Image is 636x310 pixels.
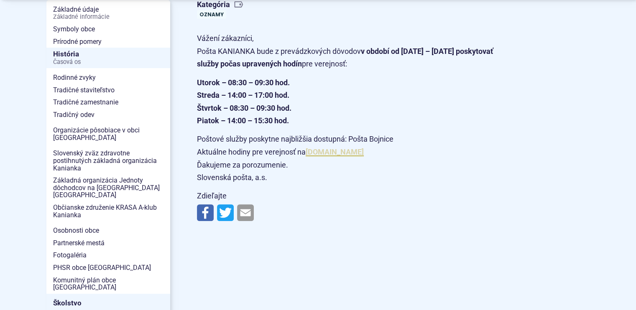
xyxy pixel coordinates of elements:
span: Rodinné zvyky [53,71,163,84]
a: Tradičný odev [46,109,170,121]
span: Organizácie pôsobiace v obci [GEOGRAPHIC_DATA] [53,124,163,144]
span: Fotogaléria [53,249,163,262]
span: Partnerské mestá [53,237,163,249]
a: HistóriaČasová os [46,48,170,68]
span: Tradičné staviteľstvo [53,84,163,97]
a: Tradičné zamestnanie [46,96,170,109]
span: Symboly obce [53,23,163,36]
p: Poštové služby poskytne najbližšia dostupná: Pošta Bojnice Aktuálne hodiny pre verejnosť na Ďakuj... [197,133,494,184]
a: Fotogaléria [46,249,170,262]
a: Základná organizácia Jednoty dôchodcov na [GEOGRAPHIC_DATA] [GEOGRAPHIC_DATA] [46,174,170,201]
a: Oznamy [197,10,226,19]
span: PHSR obce [GEOGRAPHIC_DATA] [53,262,163,274]
span: Školstvo [53,297,163,310]
a: Základné údajeZákladné informácie [46,3,170,23]
p: Zdieľajte [197,190,494,203]
a: Organizácie pôsobiace v obci [GEOGRAPHIC_DATA] [46,124,170,144]
a: PHSR obce [GEOGRAPHIC_DATA] [46,262,170,274]
p: Vážení zákazníci, Pošta KANIANKA bude z prevádzkových dôvodov pre verejnosť: [197,32,494,71]
span: Osobnosti obce [53,224,163,237]
a: Symboly obce [46,23,170,36]
img: Zdieľať e-mailom [237,204,254,221]
a: Komunitný plán obce [GEOGRAPHIC_DATA] [46,274,170,294]
img: Zdieľať na Facebooku [197,204,214,221]
a: Osobnosti obce [46,224,170,237]
span: História [53,48,163,68]
span: Tradičné zamestnanie [53,96,163,109]
a: Tradičné staviteľstvo [46,84,170,97]
img: Zdieľať na Twitteri [217,204,234,221]
a: Partnerské mestá [46,237,170,249]
span: Prírodné pomery [53,36,163,48]
span: Časová os [53,59,163,66]
span: Občianske združenie KRASA A-klub Kanianka [53,201,163,221]
span: Tradičný odev [53,109,163,121]
a: Občianske združenie KRASA A-klub Kanianka [46,201,170,221]
strong: Utorok – 08:30 – 09:30 hod. Streda – 14:00 – 17:00 hod. Štvrtok – 08:30 – 09:30 hod. Piatok – 14:... [197,78,291,125]
strong: v období od [DATE] – [DATE] poskytovať služby počas upravených hodín [197,47,493,69]
a: [DOMAIN_NAME] [306,147,364,156]
span: Komunitný plán obce [GEOGRAPHIC_DATA] [53,274,163,294]
span: Slovenský zväz zdravotne postihnutých základná organizácia Kanianka [53,147,163,174]
span: Základné údaje [53,3,163,23]
span: Základné informácie [53,14,163,20]
a: Rodinné zvyky [46,71,170,84]
a: Slovenský zväz zdravotne postihnutých základná organizácia Kanianka [46,147,170,174]
a: Prírodné pomery [46,36,170,48]
span: Základná organizácia Jednoty dôchodcov na [GEOGRAPHIC_DATA] [GEOGRAPHIC_DATA] [53,174,163,201]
